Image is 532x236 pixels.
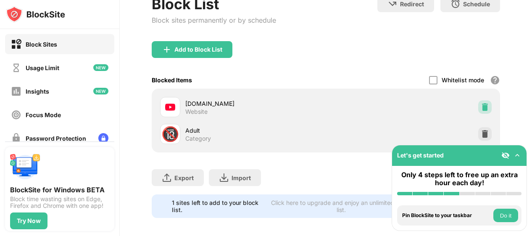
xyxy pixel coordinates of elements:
img: new-icon.svg [93,64,108,71]
button: Do it [493,209,518,222]
div: Block Sites [26,41,57,48]
img: eye-not-visible.svg [501,151,510,160]
img: focus-off.svg [11,110,21,120]
img: lock-menu.svg [98,133,108,143]
div: Import [232,174,251,181]
div: Pin BlockSite to your taskbar [402,212,491,218]
div: Adult [185,126,326,135]
img: push-desktop.svg [10,152,40,182]
div: Block sites permanently or by schedule [152,16,276,24]
div: Let's get started [397,152,444,159]
img: logo-blocksite.svg [6,6,65,23]
div: Try Now [17,218,41,224]
div: Whitelist mode [442,76,484,84]
div: 🔞 [161,126,179,143]
div: Website [185,108,208,115]
img: insights-off.svg [11,86,21,97]
div: Block time wasting sites on Edge, Firefox and Chrome with one app! [10,196,109,209]
div: Schedule [463,0,490,8]
img: password-protection-off.svg [11,133,21,144]
div: Only 4 steps left to free up an extra hour each day! [397,171,521,187]
div: Blocked Items [152,76,192,84]
img: new-icon.svg [93,88,108,94]
div: Click here to upgrade and enjoy an unlimited block list. [270,199,413,213]
div: Password Protection [26,135,86,142]
div: Add to Block List [174,46,222,53]
img: block-on.svg [11,39,21,50]
div: 1 sites left to add to your block list. [172,199,265,213]
img: omni-setup-toggle.svg [513,151,521,160]
div: [DOMAIN_NAME] [185,99,326,108]
img: favicons [165,102,175,112]
div: BlockSite for Windows BETA [10,186,109,194]
div: Redirect [400,0,424,8]
div: Usage Limit [26,64,59,71]
div: Category [185,135,211,142]
img: time-usage-off.svg [11,63,21,73]
div: Focus Mode [26,111,61,118]
div: Export [174,174,194,181]
div: Insights [26,88,49,95]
